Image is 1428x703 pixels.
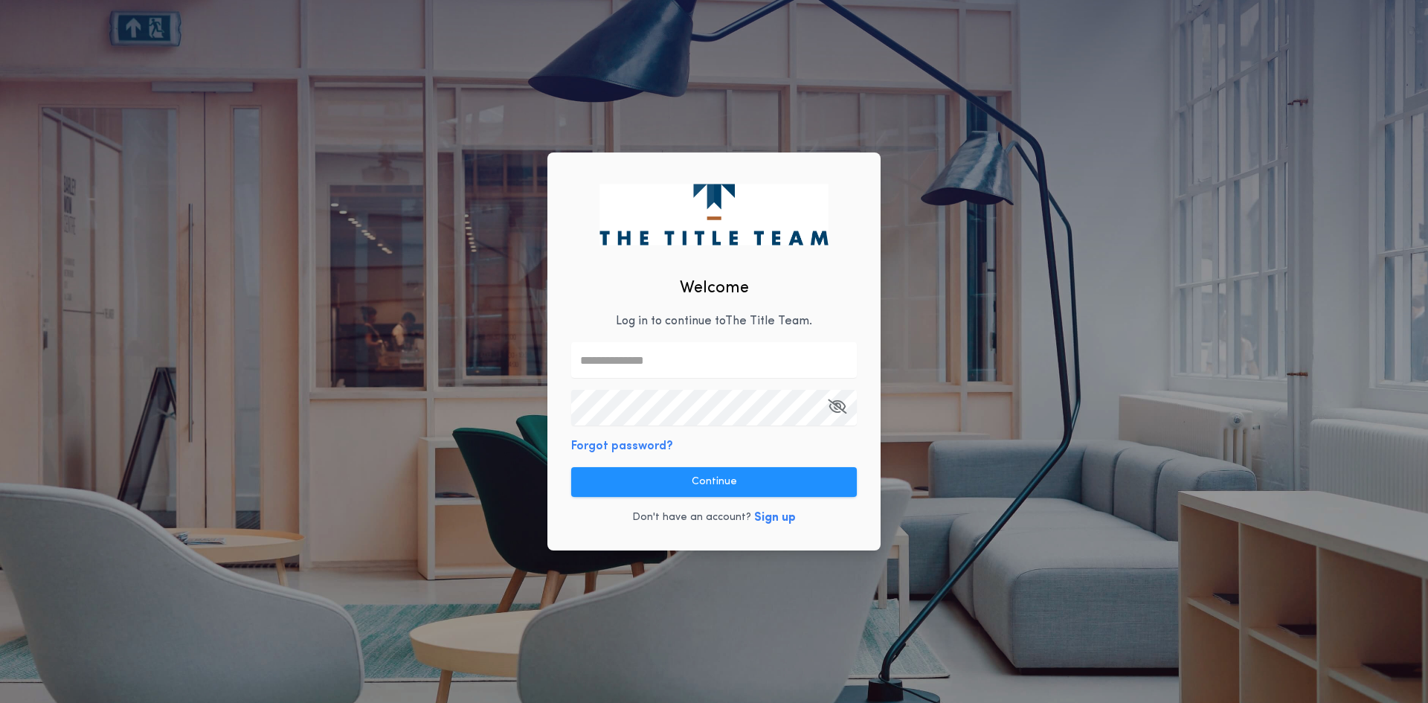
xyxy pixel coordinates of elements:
p: Don't have an account? [632,510,751,525]
button: Forgot password? [571,437,673,455]
img: logo [599,184,828,245]
h2: Welcome [680,276,749,301]
button: Sign up [754,509,796,527]
p: Log in to continue to The Title Team . [616,312,812,330]
button: Continue [571,467,857,497]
